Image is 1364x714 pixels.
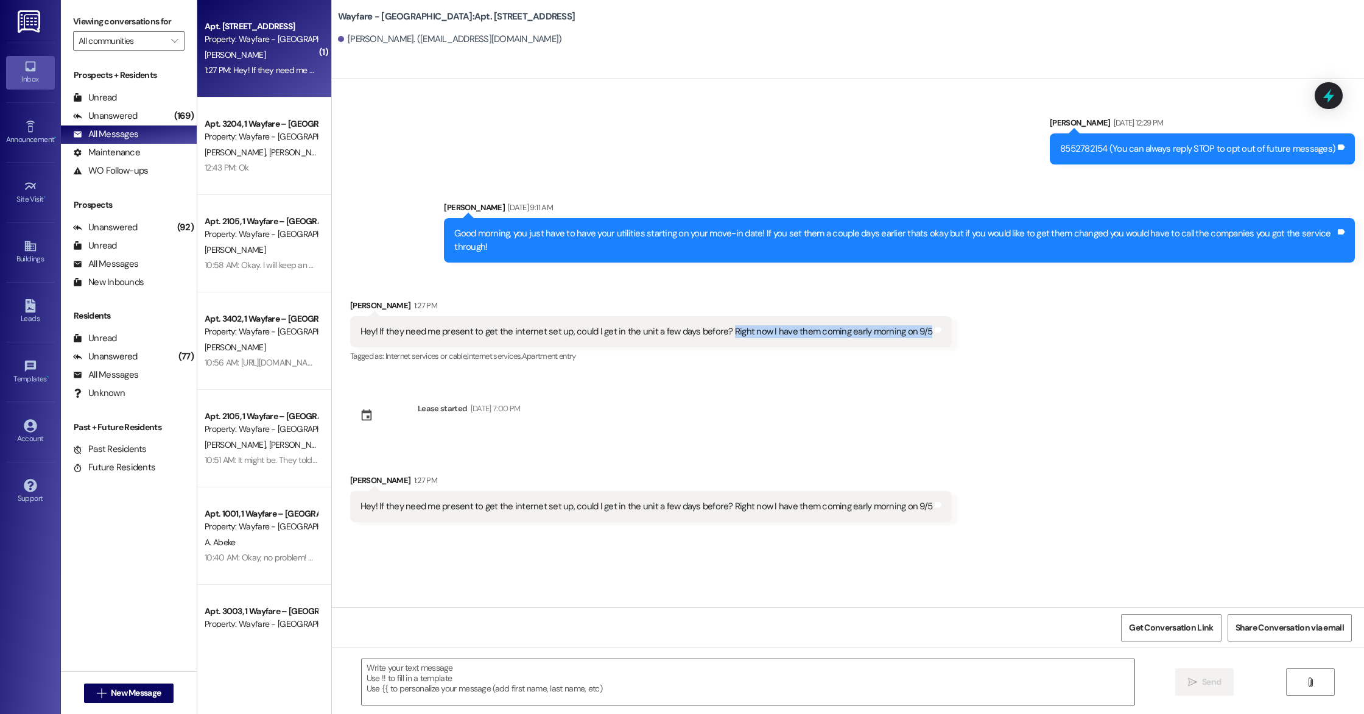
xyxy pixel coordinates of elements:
[6,176,55,209] a: Site Visit •
[205,33,317,46] div: Property: Wayfare - [GEOGRAPHIC_DATA]
[61,309,197,322] div: Residents
[73,258,138,270] div: All Messages
[269,147,329,158] span: [PERSON_NAME]
[1121,614,1221,642] button: Get Conversation Link
[205,410,317,423] div: Apt. 2105, 1 Wayfare – [GEOGRAPHIC_DATA]
[73,146,140,159] div: Maintenance
[1188,677,1197,687] i: 
[6,56,55,89] a: Inbox
[1202,676,1221,688] span: Send
[1129,621,1213,634] span: Get Conversation Link
[1306,677,1315,687] i: 
[360,500,932,513] div: Hey! If they need me present to get the internet set up, could I get in the unit a few days befor...
[205,49,265,60] span: [PERSON_NAME]
[205,313,317,325] div: Apt. 3402, 1 Wayfare – [GEOGRAPHIC_DATA]
[338,10,575,23] b: Wayfare - [GEOGRAPHIC_DATA]: Apt. [STREET_ADDRESS]
[411,474,437,487] div: 1:27 PM
[6,295,55,328] a: Leads
[73,164,148,177] div: WO Follow-ups
[385,351,467,361] span: Internet services or cable ,
[73,276,144,289] div: New Inbounds
[79,31,165,51] input: All communities
[61,421,197,434] div: Past + Future Residents
[73,443,147,456] div: Past Residents
[84,684,174,703] button: New Message
[73,461,155,474] div: Future Residents
[47,373,49,381] span: •
[360,325,932,338] div: Hey! If they need me present to get the internet set up, could I get in the unit a few days befor...
[205,520,317,533] div: Property: Wayfare - [GEOGRAPHIC_DATA]
[205,260,355,270] div: 10:58 AM: Okay. I will keep an eye out for it!
[205,454,459,465] div: 10:51 AM: It might be. They told me they will bring it up here if they find it.
[454,227,1335,253] div: Good morning, you just have to have your utilities starting on your move-in date! If you set them...
[6,236,55,269] a: Buildings
[205,423,317,436] div: Property: Wayfare - [GEOGRAPHIC_DATA]
[73,12,185,31] label: Viewing conversations for
[350,299,952,316] div: [PERSON_NAME]
[73,221,138,234] div: Unanswered
[338,33,562,46] div: [PERSON_NAME]. ([EMAIL_ADDRESS][DOMAIN_NAME])
[1228,614,1352,642] button: Share Conversation via email
[205,215,317,228] div: Apt. 2105, 1 Wayfare – [GEOGRAPHIC_DATA]
[467,351,521,361] span: Internet services ,
[174,218,197,237] div: (92)
[411,299,437,312] div: 1:27 PM
[1236,621,1344,634] span: Share Conversation via email
[73,128,138,141] div: All Messages
[205,162,249,173] div: 12:43 PM: Ok
[1050,116,1355,133] div: [PERSON_NAME]
[205,605,317,618] div: Apt. 3003, 1 Wayfare – [GEOGRAPHIC_DATA]
[6,475,55,508] a: Support
[73,332,117,345] div: Unread
[171,107,197,125] div: (169)
[171,36,178,46] i: 
[205,552,334,563] div: 10:40 AM: Okay, no problem! Thanks
[73,350,138,363] div: Unanswered
[468,402,521,415] div: [DATE] 7:00 PM
[205,244,265,255] span: [PERSON_NAME]
[205,65,756,76] div: 1:27 PM: Hey! If they need me present to get the internet set up, could I get in the unit a few d...
[205,130,317,143] div: Property: Wayfare - [GEOGRAPHIC_DATA]
[505,201,553,214] div: [DATE] 9:11 AM
[205,147,269,158] span: [PERSON_NAME]
[205,118,317,130] div: Apt. 3204, 1 Wayfare – [GEOGRAPHIC_DATA]
[1060,143,1335,155] div: 8552782154 (You can always reply STOP to opt out of future messages)
[111,687,161,699] span: New Message
[522,351,576,361] span: Apartment entry
[73,91,117,104] div: Unread
[61,69,197,82] div: Prospects + Residents
[73,369,138,381] div: All Messages
[73,239,117,252] div: Unread
[205,342,265,353] span: [PERSON_NAME]
[205,439,269,450] span: [PERSON_NAME]
[1111,116,1164,129] div: [DATE] 12:29 PM
[6,356,55,389] a: Templates •
[205,507,317,520] div: Apt. 1001, 1 Wayfare – [GEOGRAPHIC_DATA]
[73,110,138,122] div: Unanswered
[1175,668,1234,696] button: Send
[205,618,317,631] div: Property: Wayfare - [GEOGRAPHIC_DATA]
[269,439,329,450] span: [PERSON_NAME]
[73,387,125,400] div: Unknown
[97,688,106,698] i: 
[350,474,952,491] div: [PERSON_NAME]
[205,357,320,368] div: 10:56 AM: [URL][DOMAIN_NAME]
[205,20,317,33] div: Apt. [STREET_ADDRESS]
[418,402,468,415] div: Lease started
[6,415,55,448] a: Account
[444,201,1355,218] div: [PERSON_NAME]
[205,325,317,338] div: Property: Wayfare - [GEOGRAPHIC_DATA]
[205,228,317,241] div: Property: Wayfare - [GEOGRAPHIC_DATA]
[61,199,197,211] div: Prospects
[350,347,952,365] div: Tagged as:
[175,347,197,366] div: (77)
[54,133,56,142] span: •
[205,537,235,548] span: A. Abeke
[44,193,46,202] span: •
[18,10,43,33] img: ResiDesk Logo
